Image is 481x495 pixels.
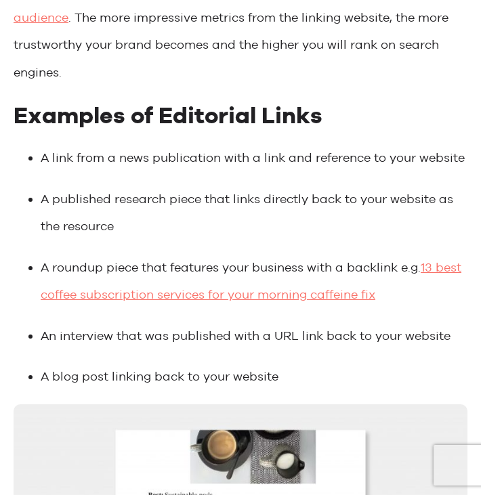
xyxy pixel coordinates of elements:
[41,322,467,350] li: An interview that was published with a URL link back to your website
[41,186,467,240] li: A published research piece that links directly back to your website as the resource
[41,144,467,172] li: A link from a news publication with a link and reference to your website
[41,254,467,309] li: A roundup piece that features your business with a backlink e.g.
[41,363,467,391] li: A blog post linking back to your website
[14,100,467,131] h4: Examples of Editorial Links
